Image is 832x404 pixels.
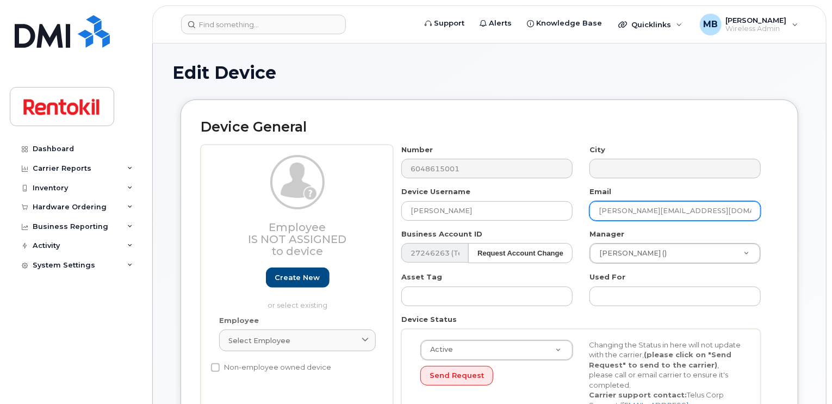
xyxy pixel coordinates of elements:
h2: Device General [201,120,778,135]
a: Select employee [219,330,376,351]
label: Used For [589,272,625,282]
input: Non-employee owned device [211,363,220,372]
button: Request Account Change [468,243,573,263]
a: Create new [266,268,330,288]
span: to device [272,245,324,258]
label: Email [589,187,611,197]
span: Select employee [228,335,290,346]
label: Number [401,145,433,155]
label: Device Status [401,314,457,325]
h1: Edit Device [172,63,806,82]
h3: Employee [219,221,376,257]
a: [PERSON_NAME] () [590,244,760,263]
label: Manager [589,229,624,239]
span: Is not assigned [249,233,347,246]
a: Active [421,340,573,360]
label: Employee [219,315,259,326]
strong: (please click on "Send Request" to send to the carrier) [589,350,732,369]
label: Non-employee owned device [211,361,331,374]
label: Business Account ID [401,229,482,239]
label: Asset Tag [401,272,442,282]
span: [PERSON_NAME] () [593,248,667,258]
label: Device Username [401,187,470,197]
span: Active [424,345,453,355]
label: City [589,145,605,155]
button: Send Request [420,366,493,386]
strong: Request Account Change [477,249,563,257]
p: or select existing [219,300,376,310]
strong: Carrier support contact: [589,390,687,399]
